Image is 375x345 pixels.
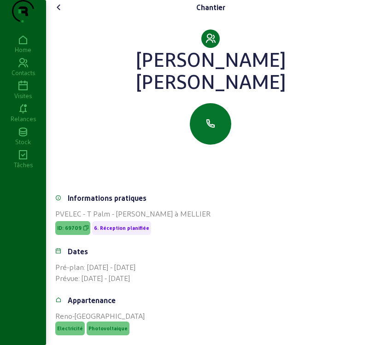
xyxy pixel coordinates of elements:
[68,246,88,257] div: Dates
[55,48,366,70] div: [PERSON_NAME]
[68,193,146,204] div: Informations pratiques
[55,70,366,92] div: [PERSON_NAME]
[57,225,82,231] span: ID: 69709
[196,2,225,13] div: Chantier
[68,295,116,306] div: Appartenance
[57,325,83,332] span: Electricité
[88,325,128,332] span: Photovoltaique
[55,208,366,219] div: PVELEC - T Palm - [PERSON_NAME] à MELLIER
[55,310,366,322] div: Reno-[GEOGRAPHIC_DATA]
[55,273,366,284] div: Prévue: [DATE] - [DATE]
[55,262,366,273] div: Pré-plan: [DATE] - [DATE]
[94,225,149,231] span: 6. Réception planifiée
